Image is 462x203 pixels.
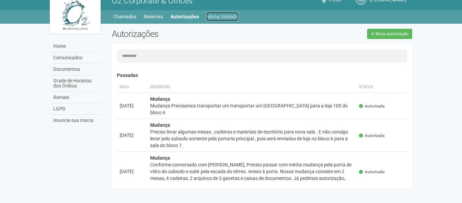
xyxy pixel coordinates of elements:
div: [DATE] [120,168,145,175]
div: [DATE] [120,102,145,109]
a: Nova autorização [367,29,412,39]
span: Autorizada [359,103,384,109]
strong: Mudança [150,122,170,128]
a: Reservas [144,12,163,21]
a: Minha Unidade [206,12,238,21]
a: LGPD [52,103,102,115]
span: Autorizada [359,133,384,139]
a: Comunicados [52,52,102,64]
th: Data [117,82,147,93]
div: [DATE] [120,132,145,139]
a: Anuncie sua marca [52,115,102,126]
h2: Autorizações [112,29,257,39]
span: Nova autorização [376,32,408,36]
a: Home [52,41,102,52]
th: Descrição [147,82,357,93]
div: Conforme conversado com [PERSON_NAME], Preciso passar com minha mudança pela porta de vidro do su... [150,161,354,188]
a: Chamados [113,12,136,21]
strong: Mudança [150,96,170,102]
a: Ramais [52,92,102,103]
div: Mudança Precisamos transportar um transportar um [GEOGRAPHIC_DATA] para a loja 105 do bloco 6 [150,102,354,116]
div: Preciso levar algumas mesas , cadeiras e materiais de escritório para nova sala . E não consigo l... [150,128,354,149]
span: Autorizada [359,169,384,175]
a: Grade de Horários dos Ônibus [52,75,102,92]
th: Status [356,82,407,93]
strong: Mudança [150,155,170,161]
a: Documentos [52,64,102,75]
a: Autorizações [170,12,199,21]
h4: Passadas [117,73,407,78]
